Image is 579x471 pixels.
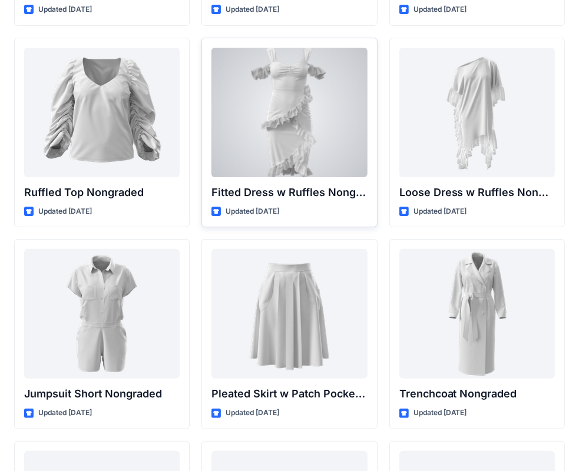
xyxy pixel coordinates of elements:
a: Fitted Dress w Ruffles Nongraded [211,48,367,177]
p: Updated [DATE] [413,407,467,419]
p: Updated [DATE] [226,205,279,218]
a: Ruffled Top Nongraded [24,48,180,177]
a: Pleated Skirt w Patch Pockets Nongraded [211,249,367,379]
a: Loose Dress w Ruffles Nongraded [399,48,555,177]
p: Updated [DATE] [226,4,279,16]
p: Trenchcoat Nongraded [399,386,555,402]
p: Loose Dress w Ruffles Nongraded [399,184,555,201]
p: Updated [DATE] [226,407,279,419]
p: Ruffled Top Nongraded [24,184,180,201]
p: Pleated Skirt w Patch Pockets Nongraded [211,386,367,402]
p: Updated [DATE] [38,407,92,419]
a: Jumpsuit Short Nongraded [24,249,180,379]
p: Updated [DATE] [413,4,467,16]
p: Updated [DATE] [413,205,467,218]
p: Updated [DATE] [38,205,92,218]
p: Fitted Dress w Ruffles Nongraded [211,184,367,201]
p: Jumpsuit Short Nongraded [24,386,180,402]
a: Trenchcoat Nongraded [399,249,555,379]
p: Updated [DATE] [38,4,92,16]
